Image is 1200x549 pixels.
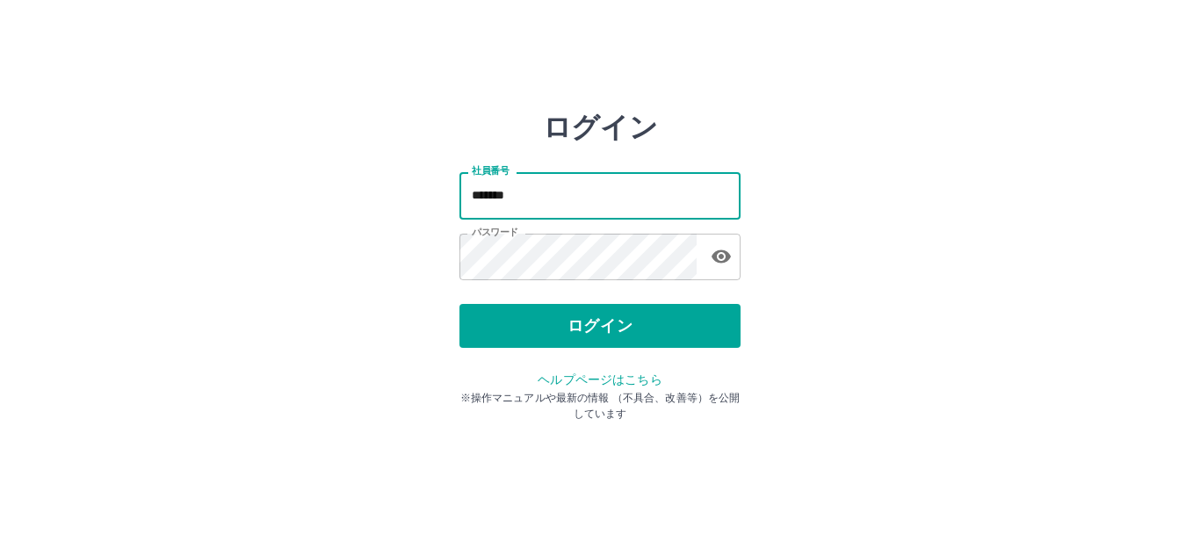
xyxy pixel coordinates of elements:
label: パスワード [472,226,518,239]
p: ※操作マニュアルや最新の情報 （不具合、改善等）を公開しています [459,390,741,422]
a: ヘルプページはこちら [538,372,661,386]
button: ログイン [459,304,741,348]
label: 社員番号 [472,164,509,177]
h2: ログイン [543,111,658,144]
